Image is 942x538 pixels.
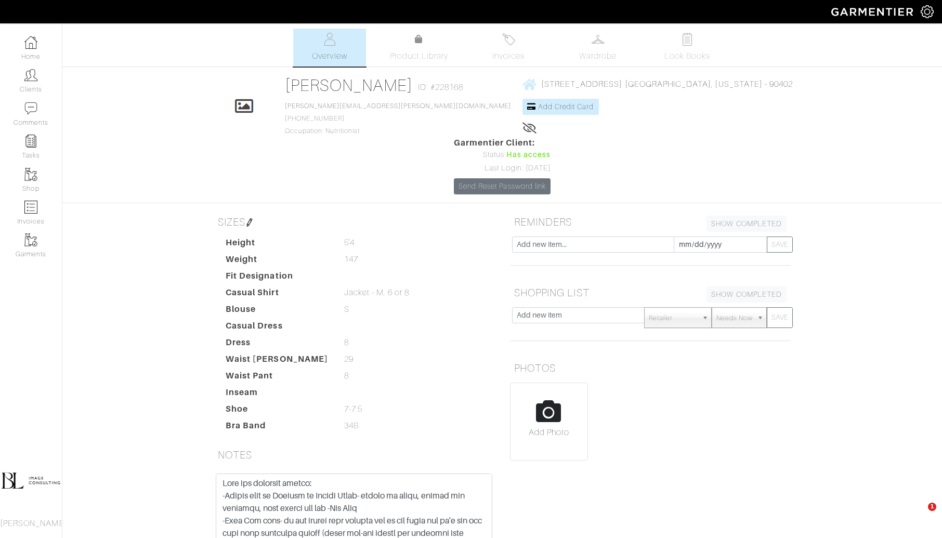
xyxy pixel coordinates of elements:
[538,102,594,111] span: Add Credit Card
[218,370,336,386] dt: Waist Pant
[561,29,634,67] a: Wardrobe
[24,233,37,246] img: garments-icon-b7da505a4dc4fd61783c78ac3ca0ef83fa9d6f193b1c9dc38574b1d14d53ca28.png
[218,270,336,286] dt: Fit Designation
[907,503,932,528] iframe: Intercom live chat
[706,216,787,232] a: SHOW COMPLETED
[245,218,254,227] img: pen-cf24a1663064a2ec1b9c1bd2387e9de7a2fa800b781884d57f21acf72779bad2.png
[454,178,551,194] a: Send Reset Password link
[418,81,463,94] span: ID: #228168
[323,33,336,46] img: basicinfo-40fd8af6dae0f16599ec9e87c0ef1c0a1fdea2edbe929e3d69a839185d80c458.svg
[344,353,354,365] span: 29
[285,76,413,95] a: [PERSON_NAME]
[510,282,791,303] h5: SHOPPING LIST
[651,29,724,67] a: Look Books
[344,336,349,349] span: 8
[344,286,409,299] span: Jacket - M, 6 or 8
[592,33,605,46] img: wardrobe-487a4870c1b7c33e795ec22d11cfc2ed9d08956e64fb3008fe2437562e282088.svg
[390,50,449,62] span: Product Library
[312,50,347,62] span: Overview
[522,77,793,90] a: [STREET_ADDRESS] [GEOGRAPHIC_DATA], [US_STATE] - 90402
[716,308,753,329] span: Needs Now
[218,403,336,419] dt: Shoe
[664,50,711,62] span: Look Books
[472,29,545,67] a: Invoices
[579,50,617,62] span: Wardrobe
[512,237,674,253] input: Add new item...
[218,286,336,303] dt: Casual Shirt
[454,149,551,161] div: Status:
[214,212,494,232] h5: SIZES
[510,358,791,378] h5: PHOTOS
[218,320,336,336] dt: Casual Dress
[921,5,934,18] img: gear-icon-white-bd11855cb880d31180b6d7d6211b90ccbf57a29d726f0c71d8c61bd08dd39cc2.png
[510,212,791,232] h5: REMINDERS
[344,253,358,266] span: 147
[344,370,349,382] span: 8
[285,102,512,135] span: [PHONE_NUMBER] Occupation: Nutritionist
[24,36,37,49] img: dashboard-icon-dbcd8f5a0b271acd01030246c82b418ddd0df26cd7fceb0bd07c9910d44c42f6.png
[218,353,336,370] dt: Waist [PERSON_NAME]
[502,33,515,46] img: orders-27d20c2124de7fd6de4e0e44c1d41de31381a507db9b33961299e4e07d508b8c.svg
[512,307,645,323] input: Add new item
[454,137,551,149] span: Garmentier Client:
[218,237,336,253] dt: Height
[218,386,336,403] dt: Inseam
[454,163,551,174] div: Last Login: [DATE]
[522,99,599,115] a: Add Credit Card
[24,135,37,148] img: reminder-icon-8004d30b9f0a5d33ae49ab947aed9ed385cf756f9e5892f1edd6e32f2345188e.png
[767,307,793,328] button: SAVE
[383,33,455,62] a: Product Library
[24,201,37,214] img: orders-icon-0abe47150d42831381b5fb84f609e132dff9fe21cb692f30cb5eec754e2cba89.png
[24,69,37,82] img: clients-icon-6bae9207a08558b7cb47a8932f037763ab4055f8c8b6bfacd5dc20c3e0201464.png
[344,419,359,432] span: 34B
[24,168,37,181] img: garments-icon-b7da505a4dc4fd61783c78ac3ca0ef83fa9d6f193b1c9dc38574b1d14d53ca28.png
[928,503,936,511] span: 1
[767,237,793,253] button: SAVE
[214,444,494,465] h5: NOTES
[826,3,921,21] img: garmentier-logo-header-white-b43fb05a5012e4ada735d5af1a66efaba907eab6374d6393d1fbf88cb4ef424d.png
[344,303,349,316] span: S
[218,336,336,353] dt: Dress
[344,237,355,249] span: 5'4
[218,303,336,320] dt: Blouse
[24,102,37,115] img: comment-icon-a0a6a9ef722e966f86d9cbdc48e553b5cf19dbc54f86b18d962a5391bc8f6eb6.png
[285,102,512,110] a: [PERSON_NAME][EMAIL_ADDRESS][PERSON_NAME][DOMAIN_NAME]
[541,80,793,89] span: [STREET_ADDRESS] [GEOGRAPHIC_DATA], [US_STATE] - 90402
[492,50,524,62] span: Invoices
[218,253,336,270] dt: Weight
[649,308,698,329] span: Retailer
[506,149,551,161] span: Has access
[681,33,694,46] img: todo-9ac3debb85659649dc8f770b8b6100bb5dab4b48dedcbae339e5042a72dfd3cc.svg
[293,29,366,67] a: Overview
[218,419,336,436] dt: Bra Band
[344,403,362,415] span: 7-7.5
[706,286,787,303] a: SHOW COMPLETED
